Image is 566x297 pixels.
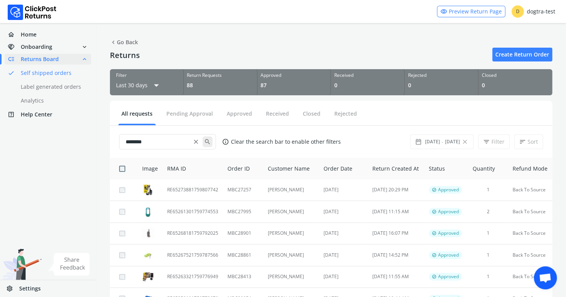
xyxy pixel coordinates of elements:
[440,6,447,17] span: visibility
[8,5,56,20] img: Logo
[508,158,552,179] th: Refund Mode
[424,158,468,179] th: Status
[8,41,21,52] span: handshake
[163,110,216,124] button: Pending Approval
[468,179,508,201] td: 1
[319,158,367,179] th: Order Date
[468,266,508,288] td: 1
[481,72,549,78] div: Closed
[300,110,324,124] button: Closed
[368,266,424,288] td: [DATE] 11:55 AM
[438,274,459,280] span: Approved
[263,158,319,179] th: Customer Name
[81,54,88,65] span: expand_less
[81,41,88,52] span: expand_more
[163,158,223,179] th: RMA ID
[461,136,468,147] span: close
[483,136,490,147] span: filter_list
[491,138,505,146] span: Filter
[142,271,154,282] img: row_image
[223,222,263,244] td: MBC28901
[511,5,555,18] div: dogtra-test
[508,244,552,266] td: Back To Source
[432,230,437,236] span: verified
[534,266,557,289] div: Open chat
[331,110,360,124] button: Rejected
[408,72,475,78] div: Rejected
[492,48,552,61] a: Create Return Order
[224,110,255,124] button: Approved
[118,110,156,124] button: All requests
[163,266,223,288] td: RE65263321759776949
[334,81,401,89] div: 0
[508,179,552,201] td: Back To Source
[151,78,162,92] span: arrow_drop_down
[163,179,223,201] td: RE65273881759807742
[142,228,154,238] img: row_image
[263,244,319,266] td: [PERSON_NAME]
[187,81,254,89] div: 88
[508,201,552,223] td: Back To Source
[319,244,367,266] td: [DATE]
[116,72,177,78] div: Filter
[142,184,154,196] img: row_image
[468,201,508,223] td: 2
[8,29,21,40] span: home
[223,158,263,179] th: Order ID
[8,54,21,65] span: low_priority
[193,136,199,147] span: close
[219,133,344,150] span: Clear the search bar to enable other filters
[368,158,424,179] th: Return Created At
[368,244,424,266] td: [DATE] 14:52 PM
[415,136,422,147] span: date_range
[5,29,91,40] a: homeHome
[6,283,19,294] span: settings
[368,201,424,223] td: [DATE] 11:15 AM
[21,43,52,51] span: Onboarding
[223,244,263,266] td: MBC28861
[163,201,223,223] td: RE65261301759774553
[21,31,37,38] span: Home
[223,201,263,223] td: MBC27995
[8,109,21,120] span: help_center
[438,209,459,215] span: Approved
[519,136,526,147] span: sort
[438,230,459,236] span: Approved
[368,179,424,201] td: [DATE] 20:29 PM
[5,95,100,106] a: Analytics
[432,274,437,280] span: verified
[481,81,549,89] div: 0
[263,201,319,223] td: [PERSON_NAME]
[438,187,459,193] span: Approved
[5,68,100,78] a: doneSelf shipped orders
[319,266,367,288] td: [DATE]
[508,222,552,244] td: Back To Source
[8,68,15,78] span: done
[116,78,162,92] button: Last 30 daysarrow_drop_down
[261,72,328,78] div: Approved
[442,138,443,146] span: -
[202,136,212,147] span: search
[133,158,163,179] th: Image
[334,72,401,78] div: Received
[511,5,524,18] span: D
[425,139,440,145] span: [DATE]
[468,244,508,266] td: 1
[5,81,100,92] a: Label generated orders
[48,253,90,275] img: share feedback
[508,266,552,288] td: Back To Source
[110,37,138,48] span: Go Back
[514,134,543,149] button: sortSort
[110,51,140,60] h4: Returns
[142,206,154,217] img: row_image
[223,266,263,288] td: MBC28413
[432,252,437,258] span: verified
[261,81,328,89] div: 87
[368,222,424,244] td: [DATE] 16:07 PM
[432,187,437,193] span: verified
[142,251,154,260] img: row_image
[263,110,292,124] button: Received
[437,6,505,17] a: visibilityPreview Return Page
[263,179,319,201] td: [PERSON_NAME]
[19,285,41,292] span: Settings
